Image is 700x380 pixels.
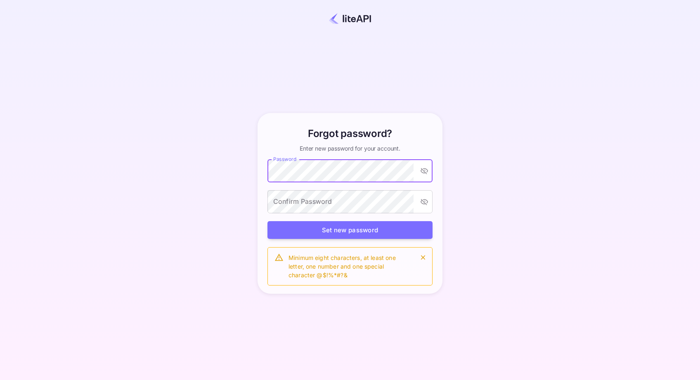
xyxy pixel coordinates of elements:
p: Enter new password for your account. [300,144,400,153]
button: Set new password [267,221,433,239]
h6: Forgot password? [308,126,392,141]
label: Password [273,156,296,163]
img: liteapi [328,13,372,24]
button: toggle password visibility [417,163,432,178]
button: toggle password visibility [417,194,432,209]
div: Minimum eight characters, at least one letter, one number and one special character @$!%*#?& [289,250,411,283]
button: close [417,252,429,263]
